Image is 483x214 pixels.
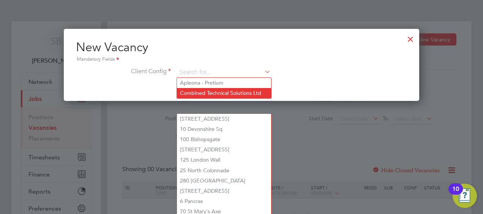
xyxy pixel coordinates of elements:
li: 10 Devonshire Sq [177,124,271,134]
li: [STREET_ADDRESS] [177,145,271,155]
li: 6 Pancras [177,196,271,206]
button: Open Resource Center, 10 new notifications [453,184,477,208]
label: Client Config [76,68,171,76]
input: Search for... [177,67,271,78]
div: 10 [452,189,459,199]
li: Apleona - Pretium [177,78,271,88]
li: Combined Technical Solutions Ltd [177,88,271,98]
h2: New Vacancy [76,39,407,64]
li: 25 North Colonnade [177,165,271,176]
div: Mandatory Fields [76,55,407,64]
li: [STREET_ADDRESS] [177,186,271,196]
li: 125 London Wall [177,155,271,165]
li: 280 [GEOGRAPHIC_DATA] [177,176,271,186]
li: 100 Bishopsgate [177,134,271,145]
li: [STREET_ADDRESS] [177,114,271,124]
